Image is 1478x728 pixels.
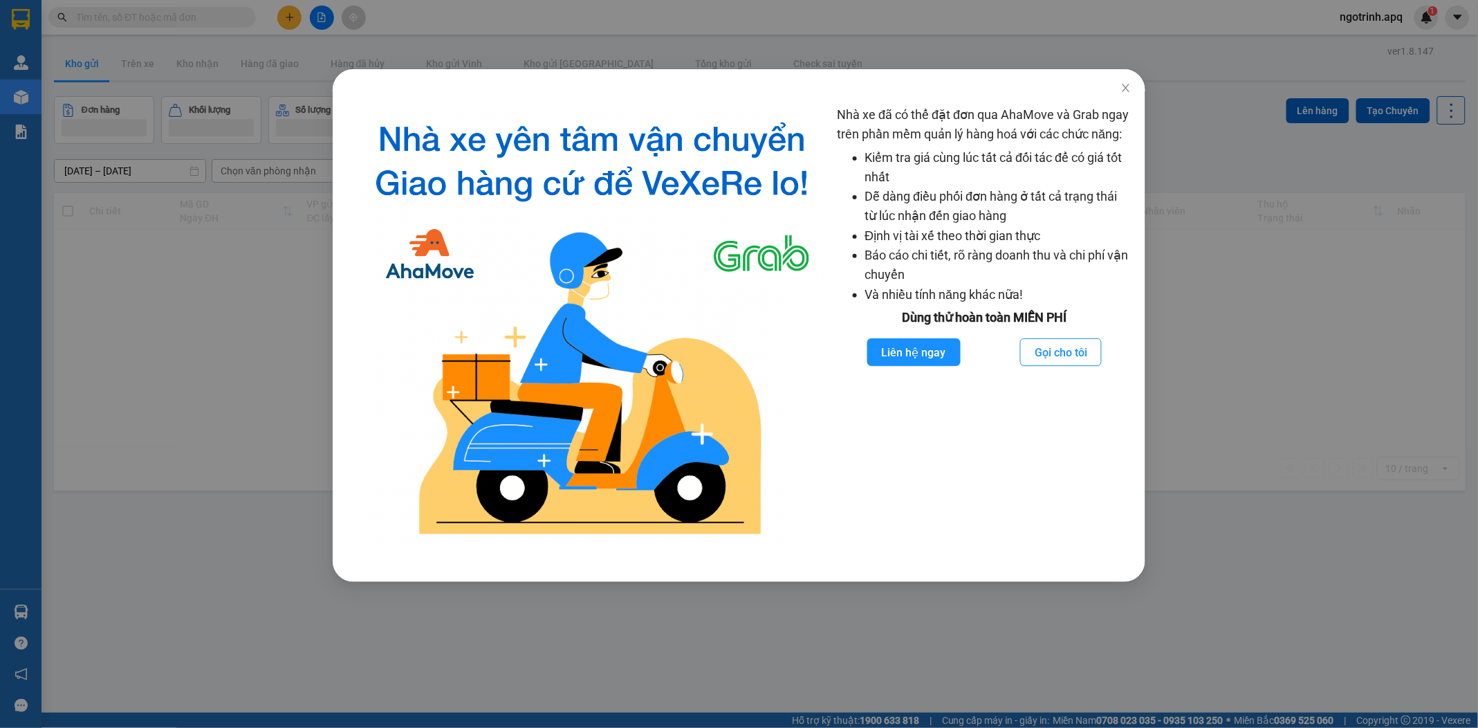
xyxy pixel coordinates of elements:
span: Gọi cho tôi [1035,344,1087,361]
img: logo [358,105,826,547]
li: Và nhiều tính năng khác nữa! [865,285,1131,304]
button: Close [1107,69,1145,108]
li: Kiểm tra giá cùng lúc tất cả đối tác để có giá tốt nhất [865,148,1131,188]
li: Định vị tài xế theo thời gian thực [865,226,1131,246]
div: Dùng thử hoàn toàn MIỄN PHÍ [837,308,1131,327]
span: close [1120,82,1131,93]
button: Liên hệ ngay [867,338,961,366]
li: Dễ dàng điều phối đơn hàng ở tất cả trạng thái từ lúc nhận đến giao hàng [865,187,1131,226]
li: Báo cáo chi tiết, rõ ràng doanh thu và chi phí vận chuyển [865,246,1131,285]
div: Nhà xe đã có thể đặt đơn qua AhaMove và Grab ngay trên phần mềm quản lý hàng hoá với các chức năng: [837,105,1131,547]
button: Gọi cho tôi [1020,338,1102,366]
span: Liên hệ ngay [882,344,946,361]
